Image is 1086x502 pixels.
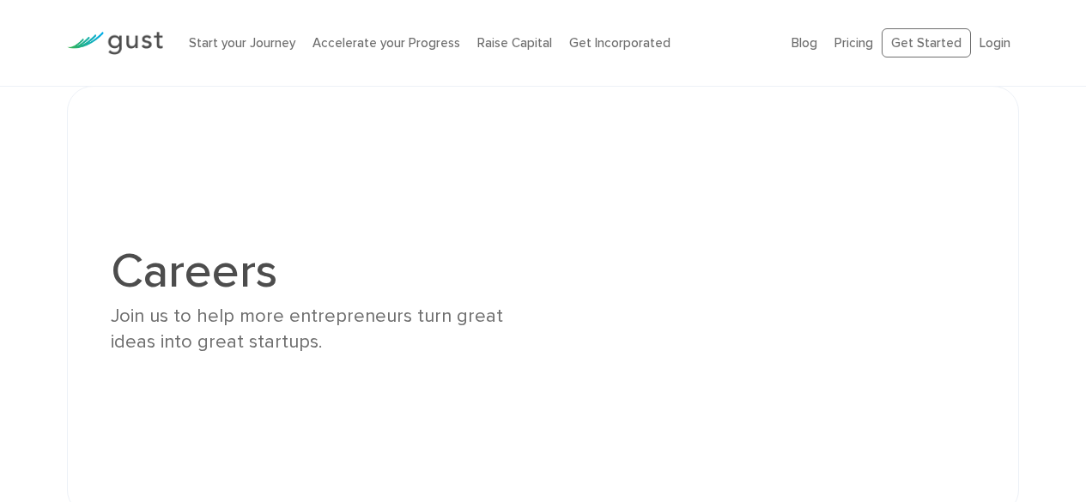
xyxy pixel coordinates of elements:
[312,35,460,51] a: Accelerate your Progress
[792,35,817,51] a: Blog
[834,35,873,51] a: Pricing
[569,35,670,51] a: Get Incorporated
[189,35,295,51] a: Start your Journey
[882,28,971,58] a: Get Started
[67,32,163,55] img: Gust Logo
[111,304,530,354] div: Join us to help more entrepreneurs turn great ideas into great startups.
[980,35,1010,51] a: Login
[477,35,552,51] a: Raise Capital
[111,247,530,295] h1: Careers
